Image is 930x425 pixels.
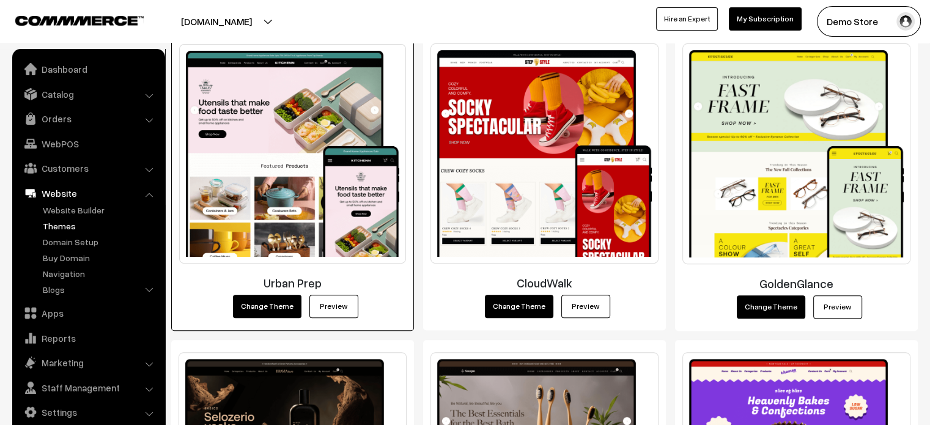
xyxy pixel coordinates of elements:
[430,276,659,290] h3: CloudWalk
[40,283,161,296] a: Blogs
[309,295,358,318] a: Preview
[15,133,161,155] a: WebPOS
[138,6,295,37] button: [DOMAIN_NAME]
[233,295,301,318] button: Change Theme
[15,12,122,27] a: COMMMERCE
[179,276,406,290] h3: Urban Prep
[179,44,406,264] img: Urban Prep
[40,204,161,216] a: Website Builder
[817,6,921,37] button: Demo Store
[15,302,161,324] a: Apps
[15,108,161,130] a: Orders
[15,401,161,423] a: Settings
[40,267,161,280] a: Navigation
[15,83,161,105] a: Catalog
[40,220,161,232] a: Themes
[430,43,659,264] img: CloudWalk
[15,16,144,25] img: COMMMERCE
[15,352,161,374] a: Marketing
[682,276,910,290] h3: GoldenGlance
[15,327,161,349] a: Reports
[15,182,161,204] a: Website
[15,377,161,399] a: Staff Management
[15,157,161,179] a: Customers
[737,295,805,319] button: Change Theme
[813,295,862,319] a: Preview
[729,7,802,31] a: My Subscription
[682,43,910,264] img: GoldenGlance
[40,251,161,264] a: Buy Domain
[561,295,610,318] a: Preview
[896,12,915,31] img: user
[656,7,718,31] a: Hire an Expert
[40,235,161,248] a: Domain Setup
[485,295,553,318] button: Change Theme
[15,58,161,80] a: Dashboard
